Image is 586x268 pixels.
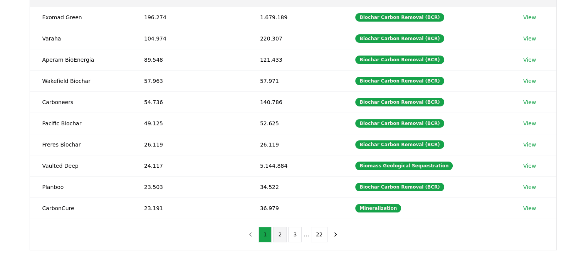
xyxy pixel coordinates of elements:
[355,34,444,43] div: Biochar Carbon Removal (BCR)
[248,113,343,134] td: 52.625
[132,134,248,155] td: 26.119
[132,49,248,70] td: 89.548
[273,227,287,242] button: 2
[523,204,536,212] a: View
[303,230,309,239] li: ...
[523,141,536,148] a: View
[355,98,444,106] div: Biochar Carbon Removal (BCR)
[132,176,248,197] td: 23.503
[30,197,132,219] td: CarbonCure
[355,13,444,22] div: Biochar Carbon Removal (BCR)
[288,227,302,242] button: 3
[355,183,444,191] div: Biochar Carbon Removal (BCR)
[355,56,444,64] div: Biochar Carbon Removal (BCR)
[30,70,132,91] td: Wakefield Biochar
[132,7,248,28] td: 196.274
[132,70,248,91] td: 57.963
[311,227,328,242] button: 22
[30,28,132,49] td: Varaha
[132,28,248,49] td: 104.974
[30,91,132,113] td: Carboneers
[132,155,248,176] td: 24.117
[523,77,536,85] a: View
[132,197,248,219] td: 23.191
[132,91,248,113] td: 54.736
[329,227,342,242] button: next page
[523,98,536,106] a: View
[30,113,132,134] td: Pacific Biochar
[30,49,132,70] td: Aperam BioEnergia
[355,77,444,85] div: Biochar Carbon Removal (BCR)
[30,7,132,28] td: Exomad Green
[30,176,132,197] td: Planboo
[248,49,343,70] td: 121.433
[248,28,343,49] td: 220.307
[259,227,272,242] button: 1
[523,13,536,21] a: View
[355,140,444,149] div: Biochar Carbon Removal (BCR)
[523,35,536,42] a: View
[30,134,132,155] td: Freres Biochar
[355,162,453,170] div: Biomass Geological Sequestration
[132,113,248,134] td: 49.125
[248,197,343,219] td: 36.979
[523,120,536,127] a: View
[248,70,343,91] td: 57.971
[523,56,536,64] a: View
[248,176,343,197] td: 34.522
[248,134,343,155] td: 26.119
[248,155,343,176] td: 5.144.884
[523,183,536,191] a: View
[523,162,536,170] a: View
[355,119,444,128] div: Biochar Carbon Removal (BCR)
[30,155,132,176] td: Vaulted Deep
[248,91,343,113] td: 140.786
[248,7,343,28] td: 1.679.189
[355,204,401,212] div: Mineralization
